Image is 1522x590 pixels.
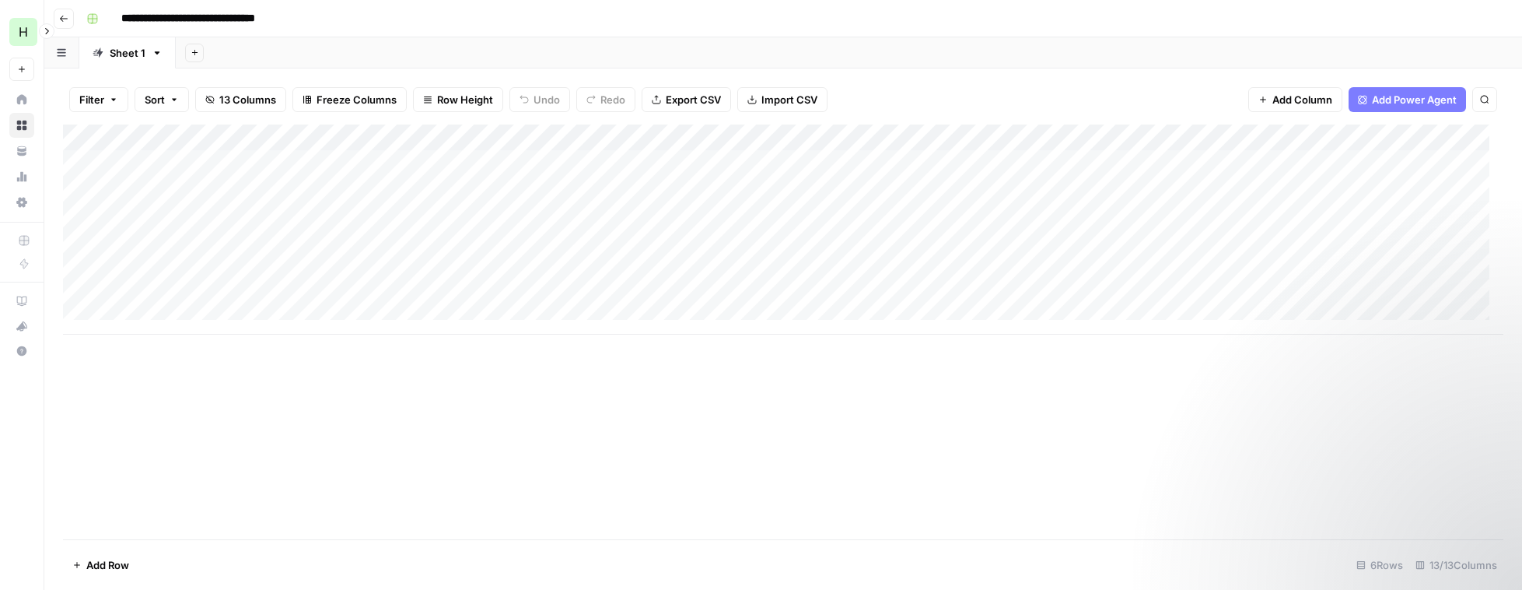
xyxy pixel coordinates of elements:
[195,87,286,112] button: 13 Columns
[292,87,407,112] button: Freeze Columns
[576,87,635,112] button: Redo
[9,164,34,189] a: Usage
[79,92,104,107] span: Filter
[666,92,721,107] span: Export CSV
[1272,92,1332,107] span: Add Column
[9,289,34,314] a: AirOps Academy
[9,314,34,339] button: What's new?
[9,12,34,51] button: Workspace: Hasbrook
[509,87,570,112] button: Undo
[534,92,560,107] span: Undo
[761,92,817,107] span: Import CSV
[19,23,28,41] span: H
[10,314,33,338] div: What's new?
[437,92,493,107] span: Row Height
[600,92,625,107] span: Redo
[63,553,138,578] button: Add Row
[1248,87,1342,112] button: Add Column
[219,92,276,107] span: 13 Columns
[642,87,731,112] button: Export CSV
[737,87,827,112] button: Import CSV
[135,87,189,112] button: Sort
[317,92,397,107] span: Freeze Columns
[413,87,503,112] button: Row Height
[1349,87,1466,112] button: Add Power Agent
[1372,92,1457,107] span: Add Power Agent
[9,190,34,215] a: Settings
[86,557,129,573] span: Add Row
[145,92,165,107] span: Sort
[9,113,34,138] a: Browse
[9,339,34,363] button: Help + Support
[69,87,128,112] button: Filter
[9,87,34,112] a: Home
[110,45,145,61] div: Sheet 1
[79,37,176,68] a: Sheet 1
[9,139,34,163] a: Your Data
